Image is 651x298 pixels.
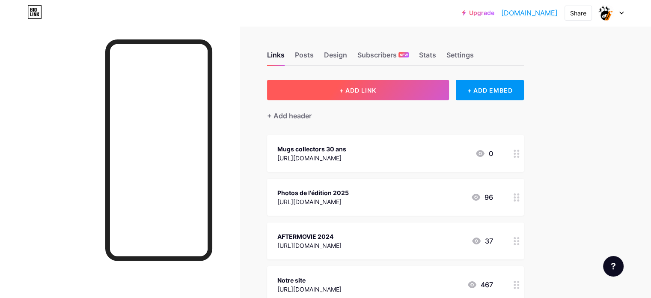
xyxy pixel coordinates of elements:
div: Design [324,50,347,65]
div: 0 [475,148,493,159]
div: Links [267,50,285,65]
span: NEW [400,52,408,57]
div: Posts [295,50,314,65]
div: 467 [467,280,493,290]
div: 37 [471,236,493,246]
div: [URL][DOMAIN_NAME] [277,197,349,206]
div: 96 [471,192,493,202]
div: Subscribers [357,50,409,65]
div: [URL][DOMAIN_NAME] [277,241,342,250]
div: + ADD EMBED [456,80,524,100]
span: + ADD LINK [339,87,376,94]
div: Photos de l'édition 2025 [277,188,349,197]
img: Transpas Rance [598,5,615,21]
div: AFTERMOVIE 2024 [277,232,342,241]
div: Mugs collectors 30 ans [277,144,346,154]
a: [DOMAIN_NAME] [501,8,558,18]
div: Share [570,9,586,18]
a: Upgrade [462,9,494,16]
div: + Add header [267,111,312,121]
div: Notre site [277,276,342,285]
button: + ADD LINK [267,80,449,100]
div: Stats [419,50,436,65]
div: [URL][DOMAIN_NAME] [277,285,342,294]
div: Settings [446,50,474,65]
div: [URL][DOMAIN_NAME] [277,154,346,163]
